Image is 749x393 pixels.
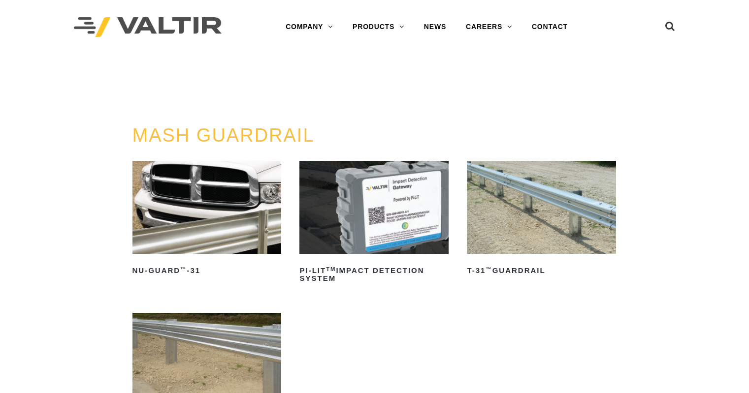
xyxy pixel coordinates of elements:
a: PI-LITTMImpact Detection System [299,161,449,286]
a: NU-GUARD™-31 [132,161,282,278]
sup: TM [326,266,336,272]
a: T-31™Guardrail [467,161,616,278]
a: CONTACT [522,17,578,37]
a: CAREERS [456,17,522,37]
sup: ™ [486,266,492,272]
sup: ™ [180,266,187,272]
a: MASH GUARDRAIL [132,125,315,146]
img: Valtir [74,17,222,37]
a: NEWS [414,17,456,37]
a: COMPANY [276,17,343,37]
h2: T-31 Guardrail [467,263,616,278]
h2: NU-GUARD -31 [132,263,282,278]
h2: PI-LIT Impact Detection System [299,263,449,286]
a: PRODUCTS [343,17,414,37]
